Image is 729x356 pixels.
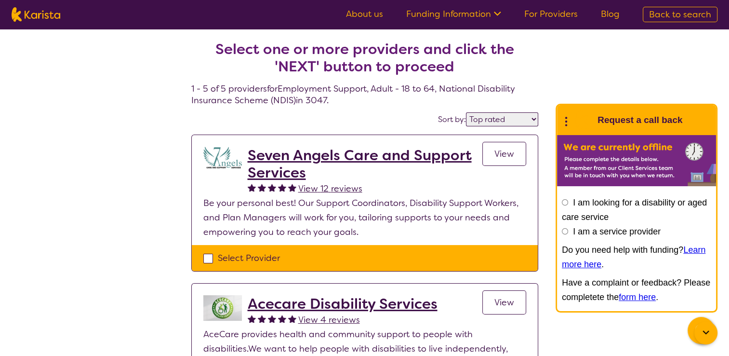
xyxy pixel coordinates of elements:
[494,297,514,308] span: View
[203,295,242,321] img: ygzmrtobtrewhewwniw4.jpg
[248,315,256,323] img: fullstar
[268,315,276,323] img: fullstar
[298,183,362,194] span: View 12 reviews
[562,243,711,272] p: Do you need help with funding? .
[203,41,527,75] h2: Select one or more providers and click the 'NEXT' button to proceed
[557,135,716,186] img: Karista offline chat form to request call back
[601,8,620,20] a: Blog
[278,183,286,192] img: fullstar
[572,110,592,130] img: Karista
[438,114,466,124] label: Sort by:
[298,181,362,196] a: View 12 reviews
[298,313,360,327] a: View 4 reviews
[203,147,242,168] img: lugdbhoacugpbhbgex1l.png
[298,314,360,326] span: View 4 reviews
[562,198,707,222] label: I am looking for a disability or aged care service
[203,196,526,239] p: Be your personal best! Our Support Coordinators, Disability Support Workers, and Plan Managers wi...
[191,17,538,106] h4: 1 - 5 of 5 providers for Employment Support , Adult - 18 to 64 , National Disability Insurance Sc...
[278,315,286,323] img: fullstar
[248,295,437,313] a: Acecare Disability Services
[406,8,501,20] a: Funding Information
[494,148,514,160] span: View
[288,315,296,323] img: fullstar
[562,275,711,304] p: Have a complaint or feedback? Please completete the .
[248,147,482,181] a: Seven Angels Care and Support Services
[288,183,296,192] img: fullstar
[643,7,717,22] a: Back to search
[573,227,661,236] label: I am a service provider
[248,183,256,192] img: fullstar
[688,317,715,344] button: Channel Menu
[258,183,266,192] img: fullstar
[482,290,526,315] a: View
[619,292,656,302] a: form here
[346,8,383,20] a: About us
[649,9,711,20] span: Back to search
[482,142,526,166] a: View
[258,315,266,323] img: fullstar
[12,7,60,22] img: Karista logo
[597,113,682,127] h1: Request a call back
[268,183,276,192] img: fullstar
[524,8,578,20] a: For Providers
